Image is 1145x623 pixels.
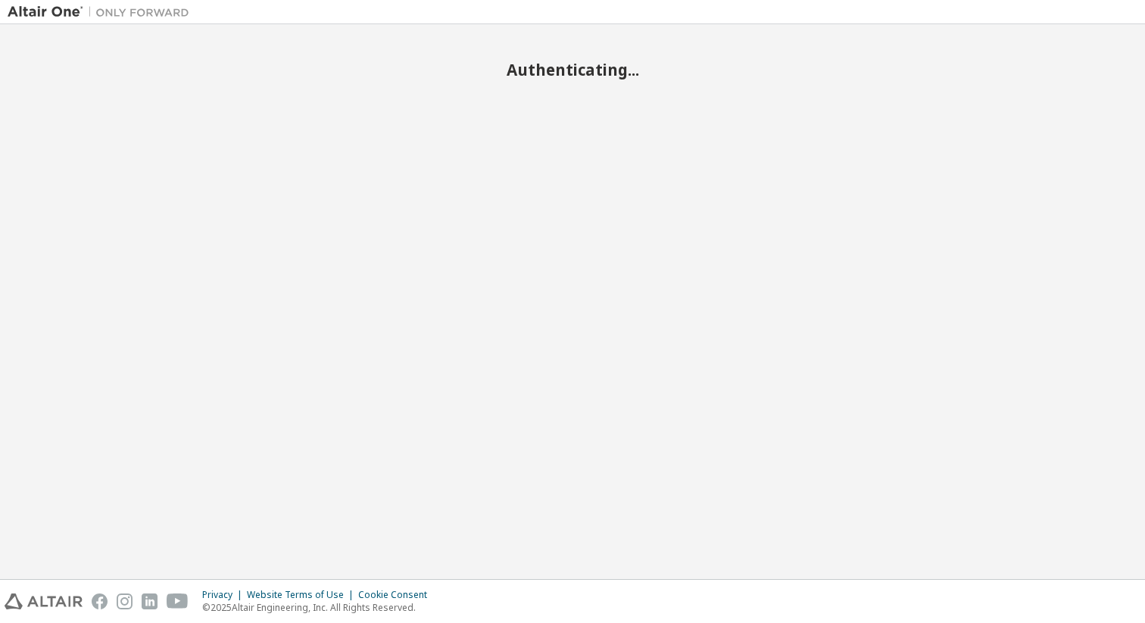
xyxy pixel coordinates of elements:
[5,593,83,609] img: altair_logo.svg
[142,593,158,609] img: linkedin.svg
[358,589,436,601] div: Cookie Consent
[92,593,108,609] img: facebook.svg
[8,60,1137,79] h2: Authenticating...
[247,589,358,601] div: Website Terms of Use
[117,593,133,609] img: instagram.svg
[202,589,247,601] div: Privacy
[8,5,197,20] img: Altair One
[167,593,189,609] img: youtube.svg
[202,601,436,614] p: © 2025 Altair Engineering, Inc. All Rights Reserved.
